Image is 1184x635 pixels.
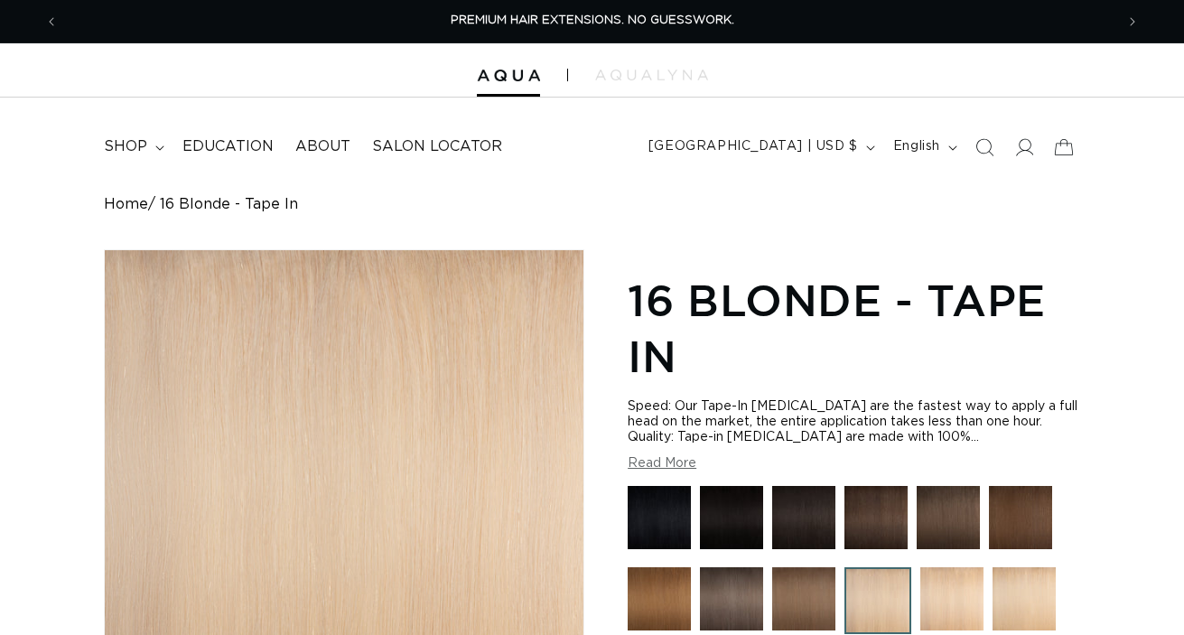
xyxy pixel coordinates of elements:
[917,486,980,558] a: 4AB Medium Ash Brown - Hand Tied Weft
[844,486,908,558] a: 2 Dark Brown - Tape In
[700,567,763,630] img: 8AB Ash Brown - Tape In
[893,137,940,156] span: English
[628,399,1080,445] div: Speed: Our Tape-In [MEDICAL_DATA] are the fastest way to apply a full head on the market, the ent...
[32,5,71,39] button: Previous announcement
[772,486,835,549] img: 1B Soft Black - Tape In
[172,126,284,167] a: Education
[1113,5,1152,39] button: Next announcement
[989,486,1052,549] img: 4 Medium Brown - Tape In
[917,486,980,549] img: 4AB Medium Ash Brown - Hand Tied Weft
[182,137,274,156] span: Education
[160,196,298,213] span: 16 Blonde - Tape In
[295,137,350,156] span: About
[104,196,148,213] a: Home
[965,127,1004,167] summary: Search
[451,14,734,26] span: PREMIUM HAIR EXTENSIONS. NO GUESSWORK.
[844,486,908,549] img: 2 Dark Brown - Tape In
[882,130,965,164] button: English
[361,126,513,167] a: Salon Locator
[104,137,147,156] span: shop
[772,567,835,630] img: 8 Golden Brown - Tape In
[920,567,984,630] img: 22 Light Blonde - Tape In
[628,486,691,549] img: 1 Black - Tape In
[628,272,1080,385] h1: 16 Blonde - Tape In
[700,486,763,549] img: 1N Natural Black - Tape In
[628,567,691,630] img: 6 Light Brown - Tape In
[772,486,835,558] a: 1B Soft Black - Tape In
[104,196,1080,213] nav: breadcrumbs
[648,137,858,156] span: [GEOGRAPHIC_DATA] | USD $
[638,130,882,164] button: [GEOGRAPHIC_DATA] | USD $
[844,567,911,634] img: 16 Blonde - Tape In
[477,70,540,82] img: Aqua Hair Extensions
[993,567,1056,630] img: 24 Light Golden Blonde - Tape In
[700,486,763,558] a: 1N Natural Black - Tape In
[989,486,1052,558] a: 4 Medium Brown - Tape In
[628,456,696,472] button: Read More
[595,70,708,80] img: aqualyna.com
[284,126,361,167] a: About
[372,137,502,156] span: Salon Locator
[93,126,172,167] summary: shop
[628,486,691,558] a: 1 Black - Tape In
